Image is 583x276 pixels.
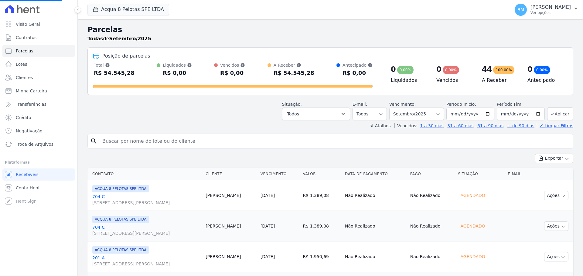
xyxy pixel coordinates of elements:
[436,65,442,74] div: 0
[2,71,75,84] a: Clientes
[94,68,135,78] div: R$ 54.545,28
[92,261,201,267] span: [STREET_ADDRESS][PERSON_NAME]
[87,24,573,35] h2: Parcelas
[482,77,518,84] h4: A Receber
[92,194,201,206] a: 704 C[STREET_ADDRESS][PERSON_NAME]
[507,123,534,128] a: + de 90 dias
[16,115,31,121] span: Crédito
[2,182,75,194] a: Conta Hent
[497,101,545,108] label: Período Fim:
[2,125,75,137] a: Negativação
[447,123,473,128] a: 31 a 60 dias
[99,135,571,147] input: Buscar por nome do lote ou do cliente
[16,88,47,94] span: Minha Carteira
[16,101,46,107] span: Transferências
[2,32,75,44] a: Contratos
[92,185,149,192] span: ACQUA 8 PELOTAS SPE LTDA
[408,180,456,211] td: Não Realizado
[282,102,302,107] label: Situação:
[87,36,103,42] strong: Todas
[343,62,373,68] div: Antecipado
[90,138,97,145] i: search
[517,8,524,12] span: RM
[391,77,427,84] h4: Liquidados
[343,180,408,211] td: Não Realizado
[420,123,444,128] a: 1 a 30 dias
[94,62,135,68] div: Total
[353,102,367,107] label: E-mail:
[92,255,201,267] a: 201 A[STREET_ADDRESS][PERSON_NAME]
[203,168,258,180] th: Cliente
[16,171,39,178] span: Recebíveis
[408,211,456,241] td: Não Realizado
[16,128,43,134] span: Negativação
[2,168,75,181] a: Recebíveis
[16,75,33,81] span: Clientes
[544,252,568,261] button: Ações
[394,123,418,128] label: Vencidos:
[258,168,301,180] th: Vencimento
[446,102,476,107] label: Período Inicío:
[261,224,275,228] a: [DATE]
[408,168,456,180] th: Pago
[436,77,472,84] h4: Vencidos
[510,1,583,18] button: RM [PERSON_NAME] Ver opções
[527,77,563,84] h4: Antecipado
[530,10,571,15] p: Ver opções
[92,230,201,236] span: [STREET_ADDRESS][PERSON_NAME]
[493,66,514,74] div: 100,00%
[92,224,201,236] a: 704 C[STREET_ADDRESS][PERSON_NAME]
[274,62,314,68] div: A Receber
[343,241,408,272] td: Não Realizado
[87,4,169,15] button: Acqua 8 Pelotas SPE LTDA
[455,168,505,180] th: Situação
[16,141,53,147] span: Troca de Arquivos
[92,200,201,206] span: [STREET_ADDRESS][PERSON_NAME]
[530,4,571,10] p: [PERSON_NAME]
[2,111,75,124] a: Crédito
[109,36,151,42] strong: Setembro/2025
[261,193,275,198] a: [DATE]
[397,66,414,74] div: 0,00%
[2,138,75,150] a: Troca de Arquivos
[389,102,416,107] label: Vencimento:
[16,61,27,67] span: Lotes
[343,211,408,241] td: Não Realizado
[203,211,258,241] td: [PERSON_NAME]
[16,35,36,41] span: Contratos
[203,241,258,272] td: [PERSON_NAME]
[482,65,492,74] div: 44
[547,107,573,120] button: Aplicar
[282,108,350,120] button: Todos
[163,62,192,68] div: Liquidados
[16,21,40,27] span: Visão Geral
[2,98,75,110] a: Transferências
[408,241,456,272] td: Não Realizado
[391,65,396,74] div: 0
[2,58,75,70] a: Lotes
[535,154,573,163] button: Exportar
[544,221,568,231] button: Ações
[301,211,343,241] td: R$ 1.389,08
[16,185,40,191] span: Conta Hent
[87,35,151,42] p: de
[537,123,573,128] a: ✗ Limpar Filtros
[343,168,408,180] th: Data de Pagamento
[527,65,533,74] div: 0
[92,216,149,223] span: ACQUA 8 PELOTAS SPE LTDA
[2,45,75,57] a: Parcelas
[92,246,149,254] span: ACQUA 8 PELOTAS SPE LTDA
[544,191,568,200] button: Ações
[458,222,487,230] div: Agendado
[458,252,487,261] div: Agendado
[261,254,275,259] a: [DATE]
[505,168,530,180] th: E-mail
[370,123,390,128] label: ↯ Atalhos
[220,68,245,78] div: R$ 0,00
[343,68,373,78] div: R$ 0,00
[301,241,343,272] td: R$ 1.950,69
[87,168,203,180] th: Contrato
[287,110,299,118] span: Todos
[102,52,150,60] div: Posição de parcelas
[2,18,75,30] a: Visão Geral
